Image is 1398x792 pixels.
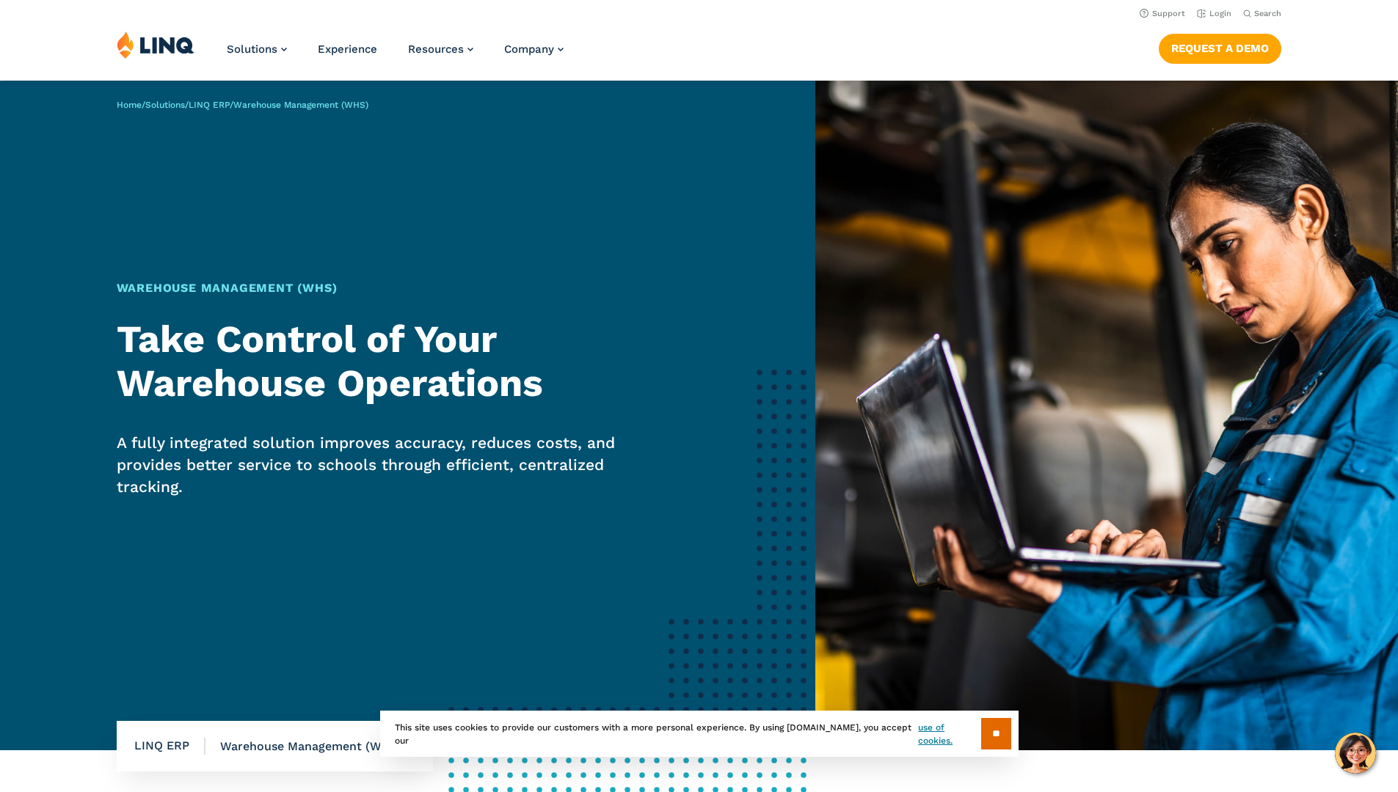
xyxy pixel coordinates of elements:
span: Resources [408,43,464,56]
a: Solutions [145,100,185,110]
a: use of cookies. [918,721,980,747]
button: Hello, have a question? Let’s chat. [1335,733,1376,774]
a: Support [1140,9,1185,18]
nav: Button Navigation [1159,31,1281,63]
span: Solutions [227,43,277,56]
a: Solutions [227,43,287,56]
a: LINQ ERP [189,100,230,110]
a: Company [504,43,564,56]
span: Warehouse Management (WHS) [233,100,368,110]
h1: Warehouse Management (WHS) [117,279,668,297]
a: Request a Demo [1159,34,1281,63]
p: A fully integrated solution improves accuracy, reduces costs, and provides better service to scho... [117,432,668,498]
a: Login [1197,9,1231,18]
span: Company [504,43,554,56]
strong: Take Control of Your Warehouse Operations [117,317,543,406]
nav: Primary Navigation [227,31,564,79]
a: Resources [408,43,473,56]
img: LINQ | K‑12 Software [117,31,194,59]
img: ERP Warehouse Banner [815,81,1398,750]
span: Search [1254,9,1281,18]
span: / / / [117,100,368,110]
div: This site uses cookies to provide our customers with a more personal experience. By using [DOMAIN... [380,711,1019,757]
a: Experience [318,43,377,56]
button: Open Search Bar [1243,8,1281,19]
li: Warehouse Management (WHS) [205,721,415,772]
a: Home [117,100,142,110]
